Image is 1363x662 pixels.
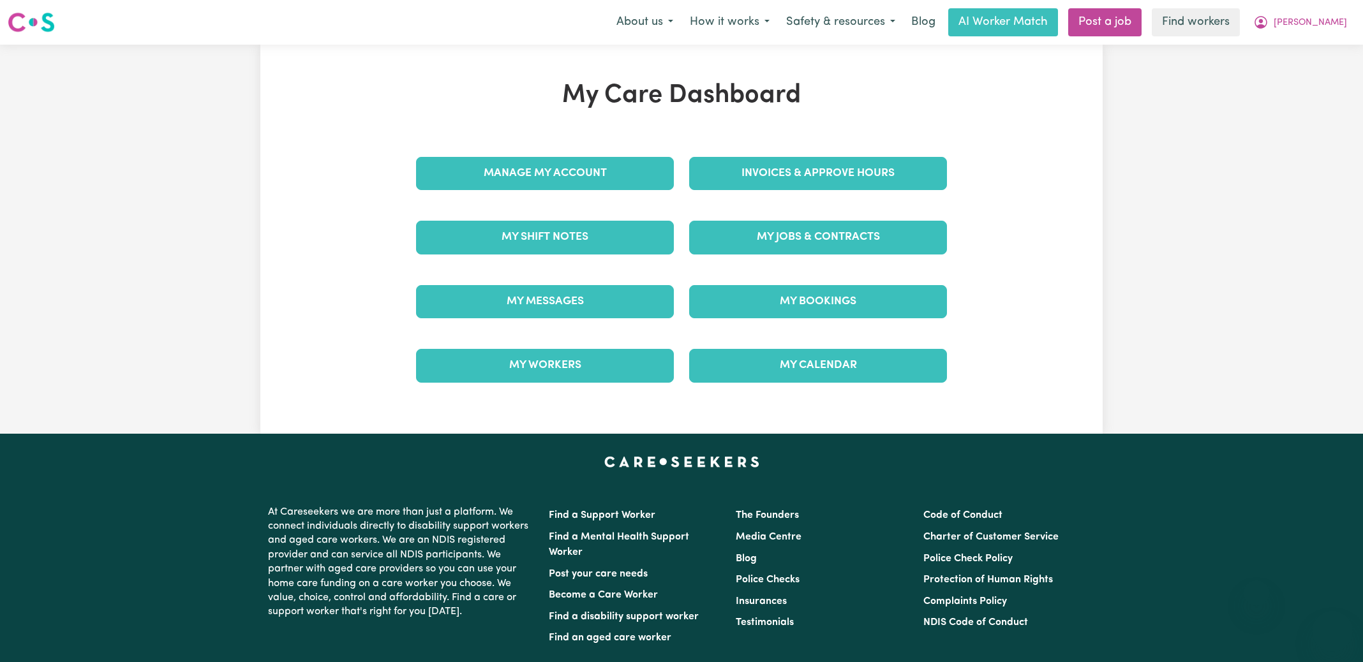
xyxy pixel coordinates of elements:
[736,510,799,520] a: The Founders
[923,596,1007,607] a: Complaints Policy
[408,80,955,111] h1: My Care Dashboard
[778,9,904,36] button: Safety & resources
[923,510,1002,520] a: Code of Conduct
[549,633,671,643] a: Find an aged care worker
[416,157,674,190] a: Manage My Account
[689,285,947,318] a: My Bookings
[736,596,787,607] a: Insurances
[549,612,699,622] a: Find a disability support worker
[736,617,794,628] a: Testimonials
[1244,580,1269,606] iframe: Close message
[689,349,947,382] a: My Calendar
[416,285,674,318] a: My Messages
[1312,611,1353,652] iframe: Button to launch messaging window
[416,221,674,254] a: My Shift Notes
[549,590,658,600] a: Become a Care Worker
[923,575,1053,585] a: Protection of Human Rights
[1152,8,1240,36] a: Find workers
[923,532,1059,542] a: Charter of Customer Service
[904,8,943,36] a: Blog
[736,554,757,564] a: Blog
[549,510,655,520] a: Find a Support Worker
[681,9,778,36] button: How it works
[1274,16,1347,30] span: [PERSON_NAME]
[608,9,681,36] button: About us
[736,575,800,585] a: Police Checks
[689,221,947,254] a: My Jobs & Contracts
[8,11,55,34] img: Careseekers logo
[604,457,759,467] a: Careseekers home page
[1068,8,1142,36] a: Post a job
[8,8,55,37] a: Careseekers logo
[1245,9,1355,36] button: My Account
[268,500,533,624] p: At Careseekers we are more than just a platform. We connect individuals directly to disability su...
[923,554,1013,564] a: Police Check Policy
[923,617,1028,628] a: NDIS Code of Conduct
[948,8,1058,36] a: AI Worker Match
[549,569,648,579] a: Post your care needs
[736,532,801,542] a: Media Centre
[549,532,689,557] a: Find a Mental Health Support Worker
[416,349,674,382] a: My Workers
[689,157,947,190] a: Invoices & Approve Hours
